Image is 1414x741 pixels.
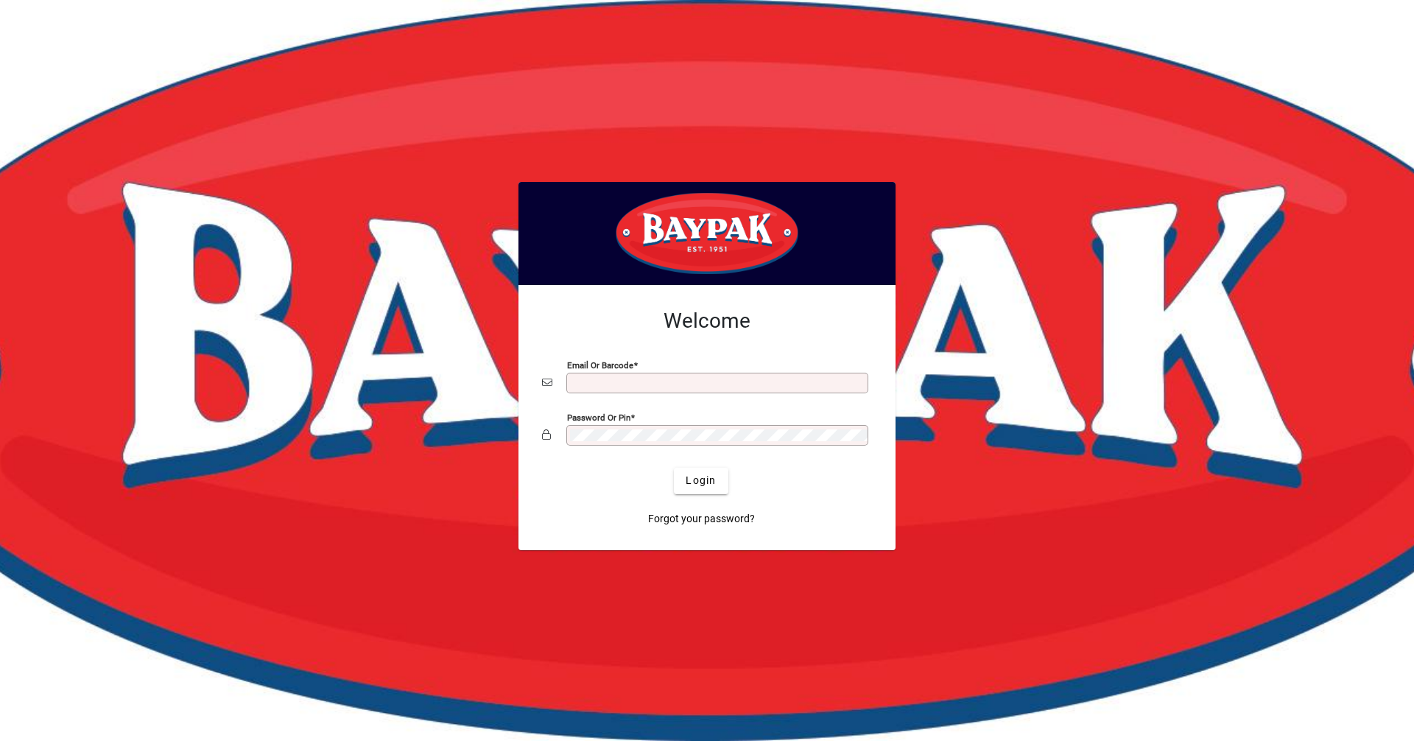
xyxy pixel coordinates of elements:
[567,359,633,370] mat-label: Email or Barcode
[542,309,872,334] h2: Welcome
[648,511,755,527] span: Forgot your password?
[567,412,630,422] mat-label: Password or Pin
[674,468,728,494] button: Login
[642,506,761,533] a: Forgot your password?
[686,473,716,488] span: Login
